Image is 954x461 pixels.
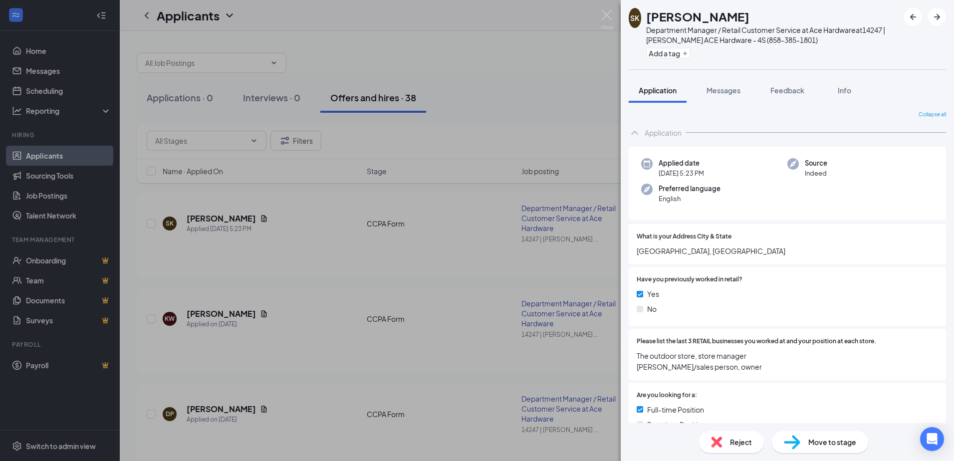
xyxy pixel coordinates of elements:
button: PlusAdd a tag [646,48,691,58]
span: English [659,194,720,204]
span: Yes [647,288,659,299]
span: Please list the last 3 RETAIL businesses you worked at and your position at each store. [637,337,876,346]
span: The outdoor store, store manager [PERSON_NAME]/sales person, owner [637,350,938,372]
svg: Plus [682,50,688,56]
span: What is your Address City & State [637,232,731,241]
span: Application [639,86,677,95]
span: Collapse all [919,111,946,119]
span: Info [838,86,851,95]
span: Move to stage [808,437,856,448]
span: [DATE] 5:23 PM [659,168,704,178]
span: Have you previously worked in retail? [637,275,742,284]
span: Full-time Position [647,404,704,415]
span: Messages [707,86,740,95]
svg: ArrowLeftNew [907,11,919,23]
svg: ArrowRight [931,11,943,23]
div: SK [630,13,639,23]
span: No [647,303,657,314]
span: Feedback [770,86,804,95]
div: Application [645,128,682,138]
span: [GEOGRAPHIC_DATA], [GEOGRAPHIC_DATA] [637,245,938,256]
button: ArrowLeftNew [904,8,922,26]
span: Preferred language [659,184,720,194]
span: Reject [730,437,752,448]
button: ArrowRight [928,8,946,26]
span: Indeed [805,168,827,178]
h1: [PERSON_NAME] [646,8,749,25]
span: Applied date [659,158,704,168]
svg: ChevronUp [629,127,641,139]
div: Department Manager / Retail Customer Service at Ace Hardware at 14247 | [PERSON_NAME] ACE Hardwar... [646,25,899,45]
span: Part-time Position [647,419,706,430]
div: Open Intercom Messenger [920,427,944,451]
span: Are you looking for a: [637,391,697,400]
span: Source [805,158,827,168]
